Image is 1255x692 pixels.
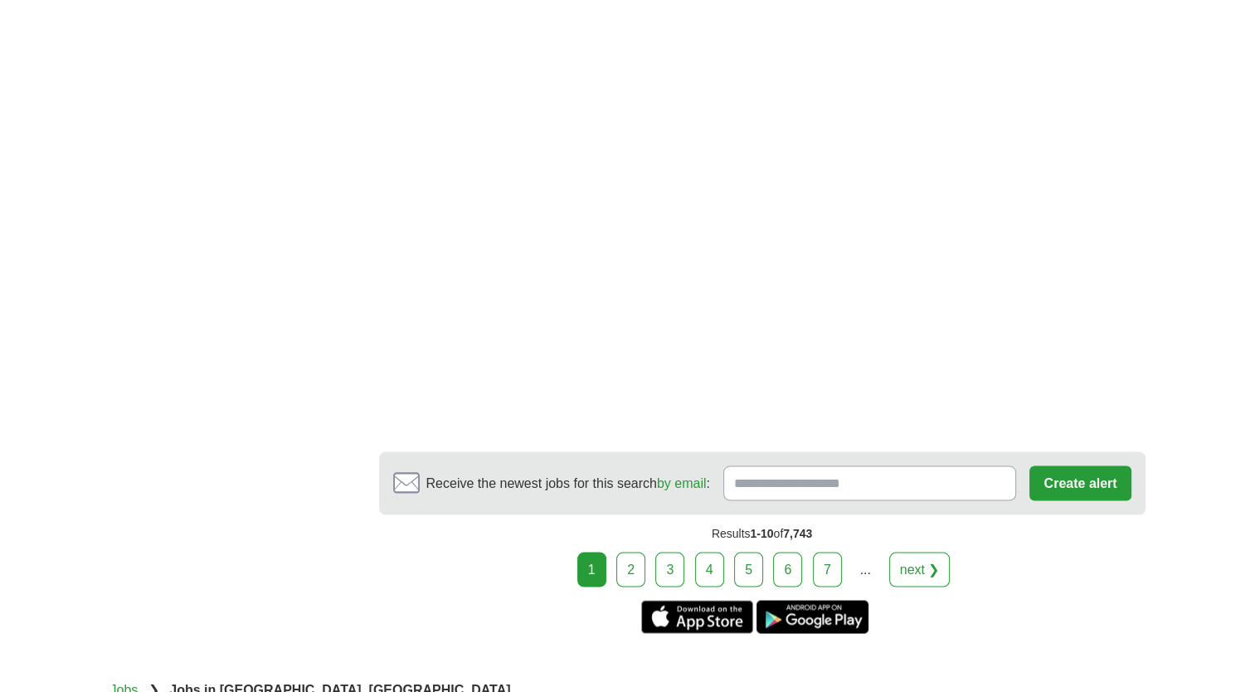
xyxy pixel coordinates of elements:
a: 3 [655,552,684,587]
a: Get the iPhone app [641,600,753,633]
span: 7,743 [783,526,812,539]
a: Get the Android app [756,600,868,633]
div: 1 [577,552,606,587]
a: 7 [813,552,842,587]
div: Results of [379,514,1146,552]
div: ... [849,553,882,586]
a: 4 [695,552,724,587]
span: Receive the newest jobs for this search : [426,473,710,493]
span: 1-10 [750,526,773,539]
a: by email [657,475,707,490]
button: Create alert [1029,465,1131,500]
a: 6 [773,552,802,587]
a: 5 [734,552,763,587]
a: 2 [616,552,645,587]
a: next ❯ [889,552,951,587]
